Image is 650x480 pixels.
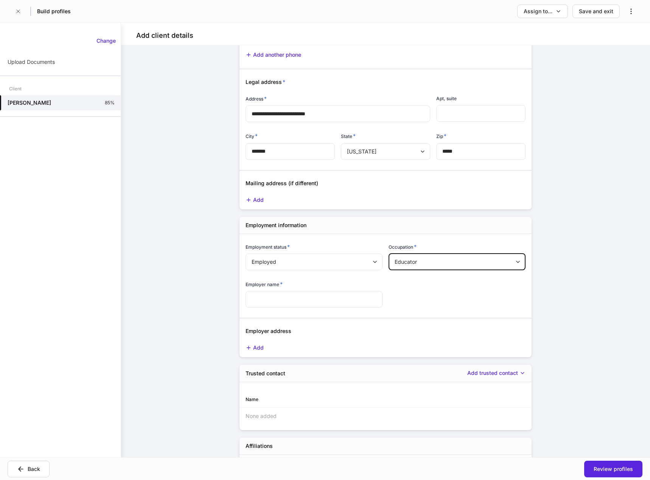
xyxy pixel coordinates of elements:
[246,132,258,140] h6: City
[8,58,55,66] p: Upload Documents
[246,95,267,102] h6: Address
[239,408,532,424] div: None added
[9,82,22,95] div: Client
[246,396,386,403] div: Name
[594,465,633,473] div: Review profiles
[579,8,613,15] div: Save and exit
[8,99,51,107] h5: [PERSON_NAME]
[136,31,193,40] h4: Add client details
[389,243,417,251] h6: Occupation
[246,51,301,59] button: Add another phone
[341,143,430,160] div: [US_STATE]
[572,5,620,18] button: Save and exit
[239,318,526,335] div: Employer address
[246,442,273,450] h5: Affiliations
[524,8,552,15] div: Assign to...
[584,461,642,477] button: Review profiles
[341,132,356,140] h6: State
[105,100,115,106] p: 85%
[246,254,382,270] div: Employed
[37,8,71,15] h5: Build profiles
[28,465,40,473] div: Back
[246,243,290,251] h6: Employment status
[246,344,264,352] button: Add
[389,254,525,270] div: Educator
[246,221,306,229] h5: Employment information
[436,95,457,102] h6: Apt, suite
[246,370,285,377] h5: Trusted contact
[8,461,50,477] button: Back
[246,280,283,288] h6: Employer name
[92,35,121,47] button: Change
[517,5,568,18] button: Assign to...
[467,369,526,377] button: Add trusted contact
[96,37,116,45] div: Change
[246,196,264,204] button: Add
[436,132,446,140] h6: Zip
[239,69,526,86] div: Legal address
[239,170,526,187] div: Mailing address (if different)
